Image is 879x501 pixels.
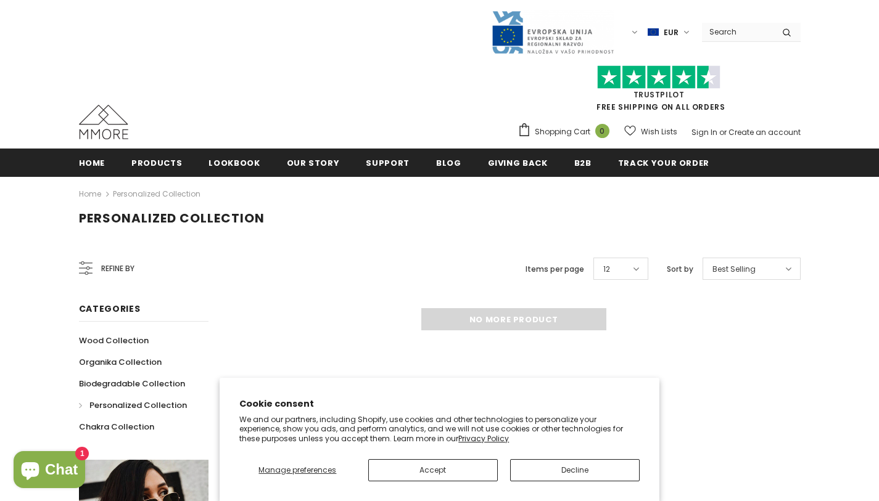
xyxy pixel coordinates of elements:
span: or [719,127,727,137]
inbox-online-store-chat: Shopify online store chat [10,451,89,491]
span: Manage preferences [258,465,336,475]
span: Best Selling [712,263,756,275]
span: Home [79,157,105,169]
img: MMORE Cases [79,105,128,139]
span: Giving back [488,157,548,169]
span: EUR [664,26,679,39]
a: support [366,149,410,176]
a: Chakra Collection [79,416,154,438]
p: We and our partners, including Shopify, use cookies and other technologies to personalize your ex... [239,415,640,444]
span: Lookbook [208,157,260,169]
img: Trust Pilot Stars [597,65,720,89]
a: B2B [574,149,592,176]
a: Our Story [287,149,340,176]
span: Personalized Collection [89,399,187,411]
a: Personalized Collection [79,394,187,416]
span: B2B [574,157,592,169]
a: Trustpilot [633,89,685,100]
span: Refine by [101,262,134,275]
a: Organika Collection [79,351,162,373]
a: Track your order [618,149,709,176]
a: Personalized Collection [113,189,200,199]
span: Our Story [287,157,340,169]
button: Decline [510,459,640,481]
span: Organika Collection [79,356,162,368]
a: Shopping Cart 0 [518,123,616,141]
input: Search Site [702,23,773,41]
span: Categories [79,303,141,315]
span: Wish Lists [641,126,677,138]
a: Sign In [691,127,717,137]
a: Wish Lists [624,121,677,142]
a: Home [79,149,105,176]
span: Biodegradable Collection [79,378,185,389]
a: Biodegradable Collection [79,373,185,394]
span: Personalized Collection [79,210,265,227]
label: Sort by [667,263,693,275]
span: FREE SHIPPING ON ALL ORDERS [518,71,801,112]
span: Products [131,157,182,169]
a: Home [79,187,101,202]
a: Products [131,149,182,176]
span: 12 [603,263,610,275]
a: Privacy Policy [458,433,509,444]
span: Shopping Cart [535,126,590,138]
span: Track your order [618,157,709,169]
a: Javni Razpis [491,26,614,37]
span: 0 [595,124,609,138]
button: Manage preferences [239,459,355,481]
a: Create an account [728,127,801,137]
label: Items per page [526,263,584,275]
a: Blog [436,149,461,176]
a: Wood Collection [79,330,149,351]
img: Javni Razpis [491,10,614,55]
h2: Cookie consent [239,397,640,410]
span: support [366,157,410,169]
span: Wood Collection [79,335,149,346]
span: Chakra Collection [79,421,154,433]
span: Blog [436,157,461,169]
a: Giving back [488,149,548,176]
a: Lookbook [208,149,260,176]
button: Accept [368,459,498,481]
